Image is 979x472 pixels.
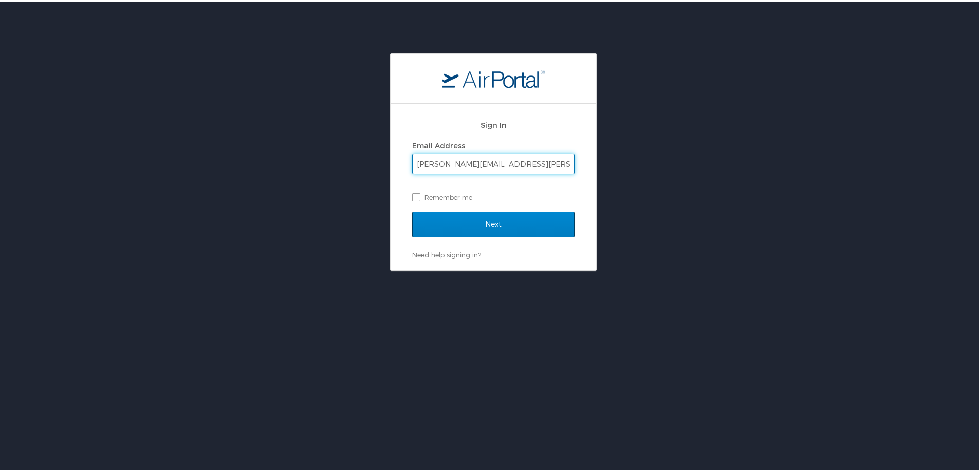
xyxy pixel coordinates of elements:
[412,139,465,148] label: Email Address
[412,117,575,129] h2: Sign In
[412,249,481,257] a: Need help signing in?
[412,187,575,203] label: Remember me
[442,67,545,86] img: logo
[412,210,575,235] input: Next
